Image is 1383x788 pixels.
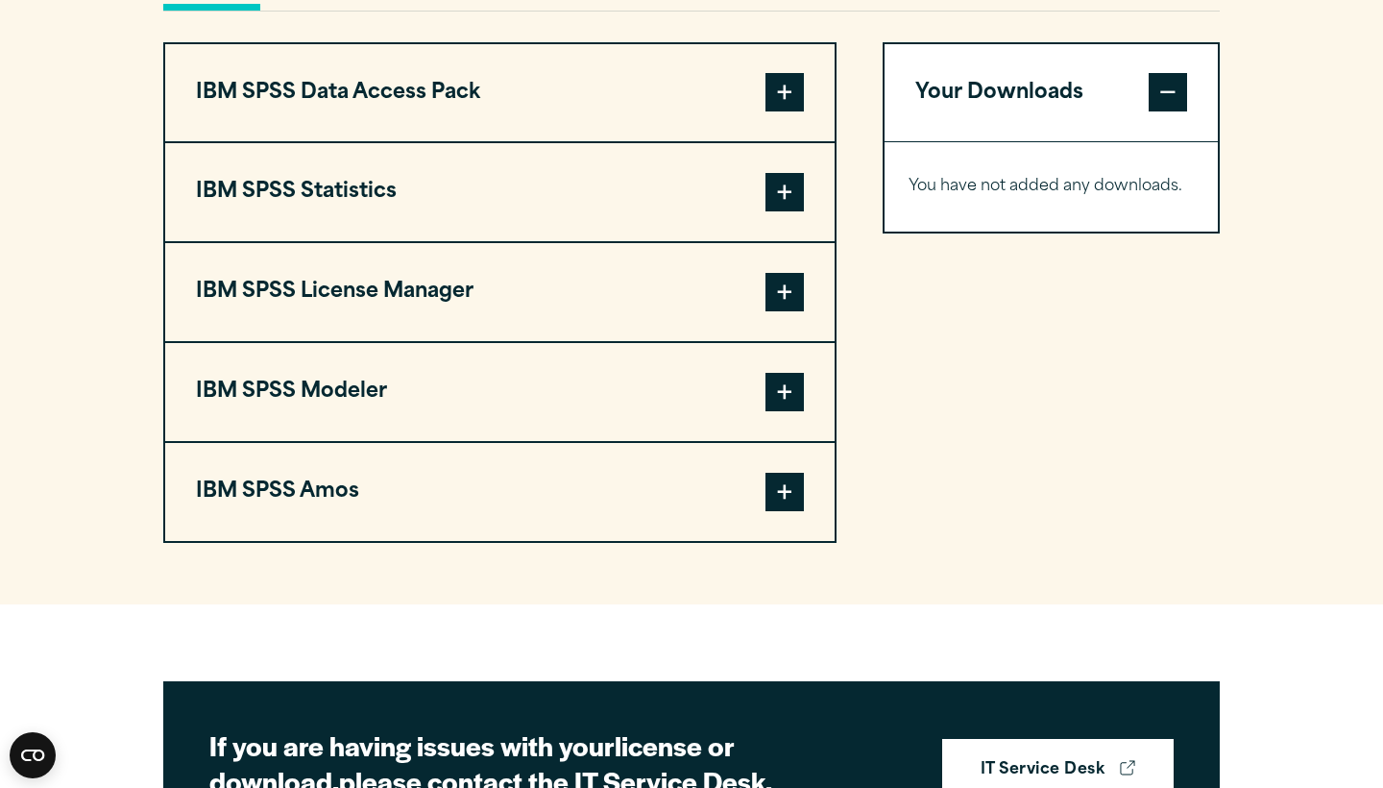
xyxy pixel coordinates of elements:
button: IBM SPSS Amos [165,443,835,541]
button: IBM SPSS Data Access Pack [165,44,835,142]
button: IBM SPSS License Manager [165,243,835,341]
button: IBM SPSS Statistics [165,143,835,241]
strong: IT Service Desk [981,758,1104,783]
p: You have not added any downloads. [909,173,1194,201]
button: Your Downloads [885,44,1218,142]
div: Your Downloads [885,141,1218,232]
button: IBM SPSS Modeler [165,343,835,441]
button: Open CMP widget [10,732,56,778]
